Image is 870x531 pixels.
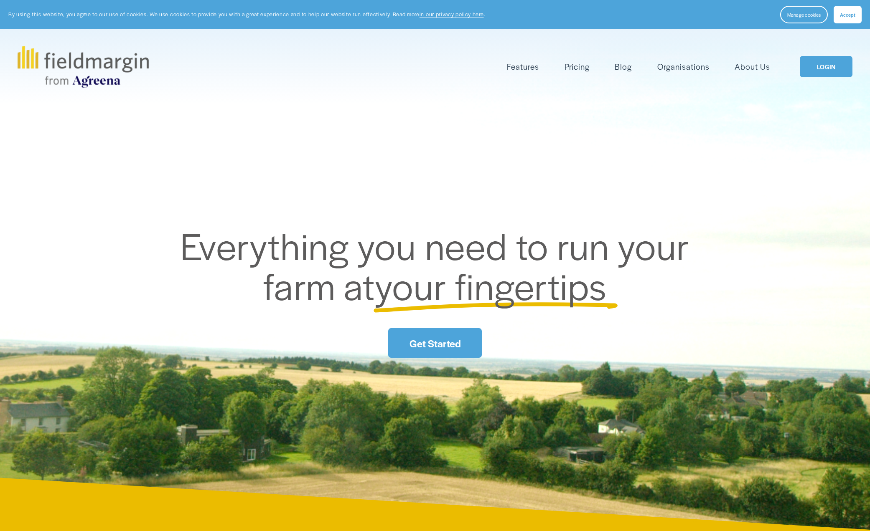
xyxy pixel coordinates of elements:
[800,56,852,77] a: LOGIN
[375,259,607,311] span: your fingertips
[834,6,862,23] button: Accept
[8,10,485,18] p: By using this website, you agree to our use of cookies. We use cookies to provide you with a grea...
[18,46,149,88] img: fieldmargin.com
[735,60,770,73] a: About Us
[420,10,484,18] a: in our privacy policy here
[840,11,855,18] span: Accept
[388,328,482,358] a: Get Started
[507,60,539,73] a: folder dropdown
[780,6,828,23] button: Manage cookies
[181,219,698,311] span: Everything you need to run your farm at
[657,60,710,73] a: Organisations
[615,60,632,73] a: Blog
[787,11,821,18] span: Manage cookies
[565,60,590,73] a: Pricing
[507,61,539,73] span: Features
